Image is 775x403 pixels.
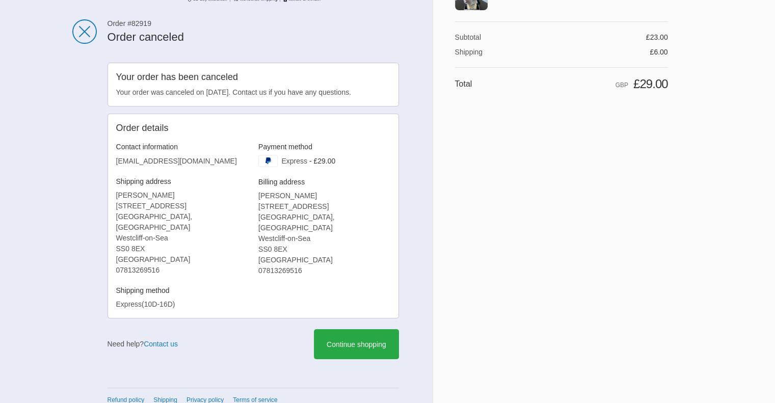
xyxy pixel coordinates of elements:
[116,71,390,83] h2: Your order has been canceled
[116,142,248,151] h3: Contact information
[116,157,237,165] bdo: [EMAIL_ADDRESS][DOMAIN_NAME]
[116,87,390,98] p: Your order was canceled on [DATE]. Contact us if you have any questions.
[116,122,253,134] h2: Order details
[633,77,668,91] span: £29.00
[144,340,178,348] a: Contact us
[108,30,399,45] h2: Order canceled
[327,340,386,348] span: Continue shopping
[616,82,628,89] span: GBP
[455,48,483,56] span: Shipping
[455,33,520,42] th: Subtotal
[116,286,248,295] h3: Shipping method
[116,177,248,186] h3: Shipping address
[108,339,178,350] p: Need help?
[258,142,390,151] h3: Payment method
[116,299,248,310] p: Express(10D-16D)
[258,177,390,186] h3: Billing address
[309,157,335,165] span: - £29.00
[646,33,668,41] span: £23.00
[314,329,398,359] a: Continue shopping
[650,48,667,56] span: £6.00
[116,190,248,276] address: [PERSON_NAME] [STREET_ADDRESS] [GEOGRAPHIC_DATA], [GEOGRAPHIC_DATA] Westcliff-on-Sea SS0 8EX [GEO...
[258,191,390,276] address: [PERSON_NAME] [STREET_ADDRESS] [GEOGRAPHIC_DATA], [GEOGRAPHIC_DATA] Westcliff-on-Sea SS0 8EX [GEO...
[455,79,472,88] span: Total
[281,157,307,165] span: Express
[108,19,399,28] span: Order #82919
